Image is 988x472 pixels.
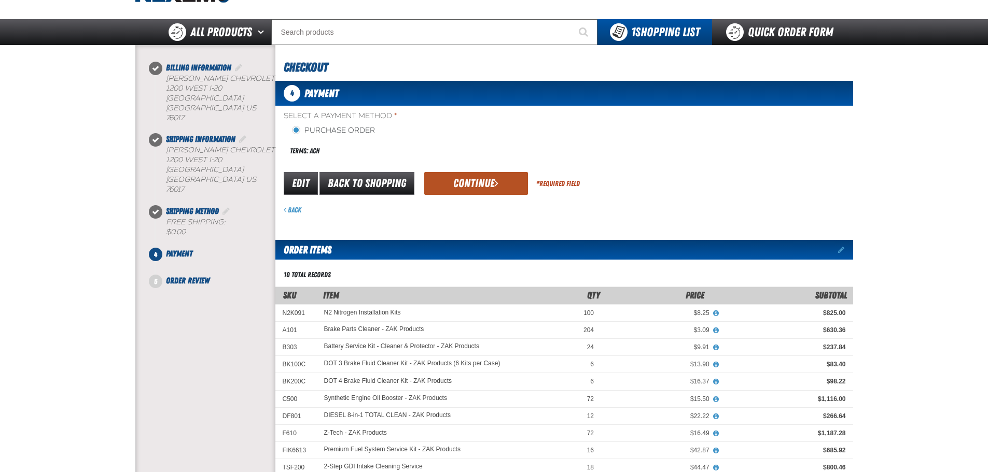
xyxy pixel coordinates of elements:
[608,309,709,317] div: $8.25
[686,290,704,301] span: Price
[587,344,594,351] span: 24
[166,146,275,154] span: [PERSON_NAME] Chevrolet
[238,134,248,144] a: Edit Shipping Information
[608,463,709,471] div: $44.47
[324,395,447,402] a: Synthetic Engine Oil Booster - ZAK Products
[587,395,594,403] span: 72
[608,412,709,420] div: $22.22
[815,290,847,301] span: Subtotal
[156,205,275,248] li: Shipping Method. Step 3 of 5. Completed
[587,464,594,471] span: 18
[166,84,222,93] span: 1200 West I-20
[709,360,723,369] button: View All Prices for DOT 3 Brake Fluid Cleaner Kit - ZAK Products (6 Kits per Case)
[709,309,723,318] button: View All Prices for N2 Nitrogen Installation Kits
[608,343,709,351] div: $9.91
[166,206,219,216] span: Shipping Method
[233,63,244,73] a: Edit Billing Information
[724,412,846,420] div: $266.64
[166,104,244,112] span: [GEOGRAPHIC_DATA]
[275,425,317,442] td: F610
[149,248,162,261] span: 4
[284,60,328,75] span: Checkout
[724,429,846,437] div: $1,187.28
[166,74,275,83] span: [PERSON_NAME] Chevrolet
[166,227,186,236] strong: $0.00
[292,126,375,136] label: Purchase Order
[324,429,387,436] a: Z-Tech - ZAK Products
[608,377,709,385] div: $16.37
[536,179,580,189] div: Required Field
[324,309,401,316] a: N2 Nitrogen Installation Kits
[284,270,331,280] div: 10 total records
[275,321,317,338] td: A101
[587,430,594,437] span: 72
[724,326,846,334] div: $630.36
[166,185,184,194] bdo: 76017
[156,133,275,205] li: Shipping Information. Step 2 of 5. Completed
[631,25,700,39] span: Shopping List
[254,19,271,45] button: Open All Products pages
[304,87,339,99] span: Payment
[156,248,275,275] li: Payment. Step 4 of 5. Not Completed
[324,412,451,419] a: DIESEL 8-in-1 TOTAL CLEAN - ZAK Products
[724,309,846,317] div: $825.00
[587,412,594,420] span: 12
[166,63,231,73] span: Billing Information
[166,276,210,285] span: Order Review
[275,240,331,260] h2: Order Items
[583,309,594,317] span: 100
[284,172,318,195] a: Edit
[166,134,235,144] span: Shipping Information
[324,463,423,470] a: 2-Step GDI Intake Cleaning Service
[324,343,479,350] a: Battery Service Kit - Cleaner & Protector - ZAK Products
[284,111,564,121] span: Select a Payment Method
[572,19,597,45] button: Start Searching
[608,446,709,454] div: $42.87
[608,429,709,437] div: $16.49
[166,175,244,184] span: [GEOGRAPHIC_DATA]
[724,463,846,471] div: $800.46
[724,360,846,368] div: $83.40
[587,447,594,454] span: 16
[709,395,723,404] button: View All Prices for Synthetic Engine Oil Booster - ZAK Products
[246,175,256,184] span: US
[148,62,275,287] nav: Checkout steps. Current step is Payment. Step 4 of 5
[149,275,162,288] span: 5
[319,172,414,195] a: Back to Shopping
[221,206,231,216] a: Edit Shipping Method
[709,377,723,387] button: View All Prices for DOT 4 Brake Fluid Cleaner Kit - ZAK Products
[709,446,723,455] button: View All Prices for Premium Fuel System Service Kit - ZAK Products
[166,249,192,259] span: Payment
[275,407,317,424] td: DF801
[724,377,846,385] div: $98.22
[724,446,846,454] div: $685.92
[166,113,184,122] bdo: 76017
[166,165,244,174] span: [GEOGRAPHIC_DATA]
[709,326,723,335] button: View All Prices for Brake Parts Cleaner - ZAK Products
[709,412,723,421] button: View All Prices for DIESEL 8-in-1 TOTAL CLEAN - ZAK Products
[275,339,317,356] td: B303
[275,356,317,373] td: BK100C
[292,126,300,134] input: Purchase Order
[190,23,252,41] span: All Products
[284,85,300,102] span: 4
[324,326,424,333] a: Brake Parts Cleaner - ZAK Products
[275,442,317,459] td: FIK6613
[608,360,709,368] div: $13.90
[838,246,853,253] a: Edit items
[156,62,275,133] li: Billing Information. Step 1 of 5. Completed
[590,361,594,368] span: 6
[587,290,600,301] span: Qty
[712,19,853,45] a: Quick Order Form
[597,19,712,45] button: You have 1 Shopping List. Open to view details
[724,395,846,403] div: $1,116.00
[166,218,275,237] div: Free Shipping:
[608,326,709,334] div: $3.09
[590,378,594,385] span: 6
[166,94,244,103] span: [GEOGRAPHIC_DATA]
[284,140,564,162] div: Terms: ACH
[156,275,275,287] li: Order Review. Step 5 of 5. Not Completed
[424,172,528,195] button: Continue
[283,290,296,301] span: SKU
[284,206,301,214] a: Back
